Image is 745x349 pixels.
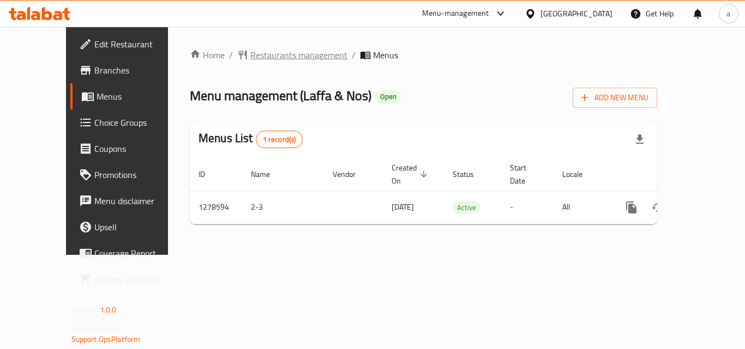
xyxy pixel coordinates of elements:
[94,247,182,260] span: Coverage Report
[70,31,190,57] a: Edit Restaurant
[250,48,347,62] span: Restaurants management
[71,303,98,317] span: Version:
[540,8,612,20] div: [GEOGRAPHIC_DATA]
[100,303,117,317] span: 1.0.0
[554,191,610,224] td: All
[510,161,540,187] span: Start Date
[199,130,303,148] h2: Menus List
[97,90,182,103] span: Menus
[190,48,225,62] a: Home
[251,168,284,181] span: Name
[376,90,401,103] div: Open
[70,109,190,136] a: Choice Groups
[453,201,480,214] span: Active
[453,201,480,214] div: Active
[352,48,356,62] li: /
[94,64,182,77] span: Branches
[70,57,190,83] a: Branches
[70,240,190,266] a: Coverage Report
[453,168,488,181] span: Status
[256,131,303,148] div: Total records count
[71,332,141,346] a: Support.OpsPlatform
[94,38,182,51] span: Edit Restaurant
[581,91,648,105] span: Add New Menu
[70,136,190,162] a: Coupons
[70,266,190,292] a: Grocery Checklist
[645,194,671,221] button: Change Status
[190,158,732,224] table: enhanced table
[373,48,398,62] span: Menus
[70,188,190,214] a: Menu disclaimer
[94,221,182,234] span: Upsell
[627,126,653,152] div: Export file
[190,83,371,108] span: Menu management ( Laffa & Nos )
[190,48,657,62] nav: breadcrumb
[618,194,645,221] button: more
[94,194,182,207] span: Menu disclaimer
[392,200,414,214] span: [DATE]
[94,142,182,155] span: Coupons
[190,191,242,224] td: 1278594
[726,8,730,20] span: a
[70,214,190,240] a: Upsell
[94,168,182,181] span: Promotions
[242,191,324,224] td: 2-3
[501,191,554,224] td: -
[94,273,182,286] span: Grocery Checklist
[333,168,370,181] span: Vendor
[94,116,182,129] span: Choice Groups
[256,134,303,145] span: 1 record(s)
[376,92,401,101] span: Open
[392,161,431,187] span: Created On
[562,168,597,181] span: Locale
[71,321,122,335] span: Get support on:
[610,158,732,191] th: Actions
[229,48,233,62] li: /
[199,168,219,181] span: ID
[422,7,489,20] div: Menu-management
[237,48,347,62] a: Restaurants management
[70,83,190,109] a: Menus
[70,162,190,188] a: Promotions
[573,88,657,108] button: Add New Menu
